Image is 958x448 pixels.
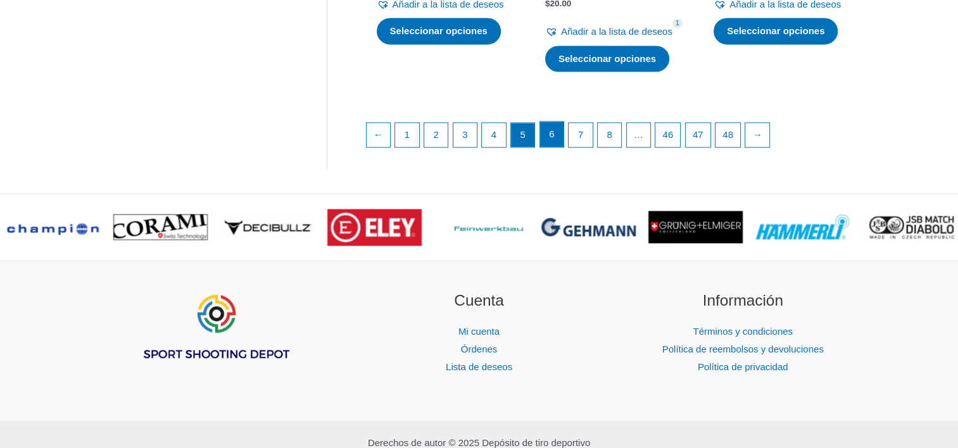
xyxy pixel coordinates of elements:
nav: Información [627,323,859,376]
a: Seleccione las opciones para "Soporte de lente con clip" [714,18,838,44]
aside: Widget de pie de página 3 [627,289,859,376]
a: Página 3 [453,123,477,147]
aside: Widget de pie de página 1 [99,289,332,392]
a: Añadir a la lista de deseos [545,23,672,40]
a: Seleccione las opciones para "Visor (Gehmann)" [377,18,501,44]
a: Seleccione las opciones para "Cuñas de plantilla (SAUER)" [545,46,669,72]
a: Página 6 [540,121,564,147]
nav: Paginación de productos [365,121,859,154]
a: Página 7 [569,123,593,147]
a: Página 48 [715,123,740,147]
a: Página 1 [395,123,419,147]
span: … [627,123,651,147]
a: Política de privacidad [698,361,788,372]
a: ← [367,123,391,147]
a: Página 4 [482,123,506,147]
a: Página 8 [598,123,622,147]
a: → [745,123,769,147]
img: Logotipo de la marca [327,209,422,246]
a: Página 2 [424,123,448,147]
a: Órdenes [461,344,498,354]
a: Términos y condiciones [693,326,793,337]
span: 1 [672,18,683,28]
span: Página 5 [511,123,535,147]
aside: Widget de pie de página 2 [363,289,595,376]
span: Añadir a la lista de deseos [561,26,672,37]
a: Página 47 [686,123,710,147]
h2: Información [627,289,859,313]
a: Página 46 [655,123,680,147]
a: Lista de deseos [446,361,512,372]
a: Política de reembolsos y devoluciones [662,344,824,354]
h2: Cuenta [363,289,595,313]
nav: Cuenta [363,323,595,376]
a: Mi cuenta [458,326,500,337]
